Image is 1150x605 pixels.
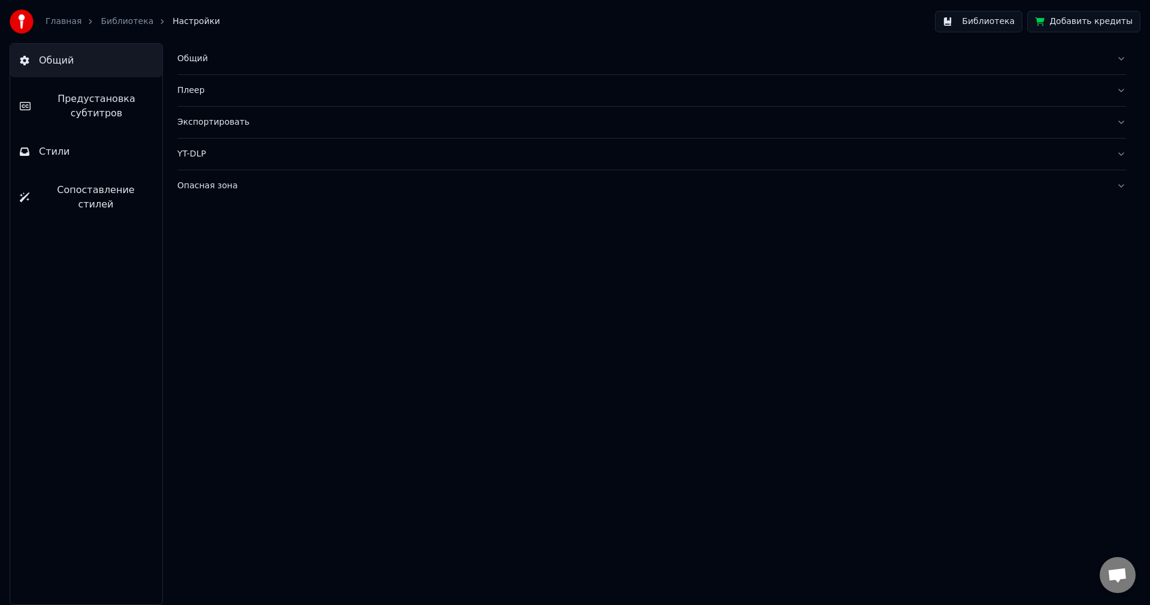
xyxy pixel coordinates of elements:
span: Предустановка субтитров [40,92,153,121]
div: Опасная зона [177,180,1107,192]
img: youka [10,10,34,34]
nav: breadcrumb [46,16,220,28]
span: Стили [39,145,70,159]
span: Общий [39,53,74,68]
button: YT-DLP [177,139,1126,170]
button: Стили [10,135,162,168]
a: Главная [46,16,81,28]
button: Общий [177,43,1126,74]
div: Открытый чат [1100,557,1136,593]
div: Плеер [177,85,1107,97]
span: Сопоставление стилей [39,183,153,212]
button: Предустановка субтитров [10,82,162,130]
button: Плеер [177,75,1126,106]
button: Опасная зона [177,170,1126,201]
button: Библиотека [935,11,1022,32]
div: YT-DLP [177,148,1107,160]
button: Общий [10,44,162,77]
span: Настройки [172,16,220,28]
div: Общий [177,53,1107,65]
button: Экспортировать [177,107,1126,138]
button: Сопоставление стилей [10,173,162,221]
div: Экспортировать [177,116,1107,128]
a: Библиотека [101,16,153,28]
button: Добавить кредиты [1027,11,1140,32]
